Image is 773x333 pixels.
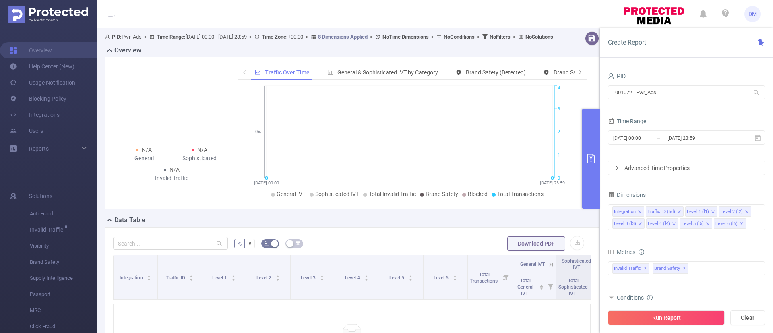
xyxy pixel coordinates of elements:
i: icon: right [578,70,583,74]
div: Sort [231,274,236,279]
span: MRC [30,302,97,319]
tspan: 1 [558,153,560,158]
span: Supply Intelligence [30,270,97,286]
div: Traffic ID (tid) [647,207,675,217]
i: icon: close [672,222,676,227]
i: icon: info-circle [639,249,644,255]
b: Time Zone: [262,34,288,40]
span: Metrics [608,249,635,255]
span: Level 5 [389,275,405,281]
div: Level 2 (l2) [721,207,743,217]
span: % [238,240,242,247]
i: icon: close [638,210,642,215]
b: No Solutions [525,34,553,40]
input: End date [667,132,732,143]
i: icon: caret-up [147,274,151,277]
i: icon: caret-up [231,274,236,277]
tspan: 3 [558,106,560,112]
span: General & Sophisticated IVT by Category [337,69,438,76]
input: Start date [612,132,678,143]
span: Level 4 [345,275,361,281]
i: icon: close [711,210,715,215]
span: General IVT [277,191,306,197]
i: icon: user [608,73,614,79]
span: Visibility [30,238,97,254]
div: Sort [364,274,369,279]
i: icon: close [740,222,744,227]
a: Reports [29,141,49,157]
span: Traffic Over Time [265,69,310,76]
i: icon: left [242,70,247,74]
i: icon: caret-down [189,277,194,280]
div: Level 1 (l1) [687,207,709,217]
li: Level 4 (l4) [646,218,678,229]
span: Brand Safety [653,263,688,274]
tspan: 4 [558,86,560,91]
span: > [511,34,518,40]
span: Brand Safety (Detected) [466,69,526,76]
span: > [142,34,149,40]
i: icon: caret-up [189,274,194,277]
div: Sort [453,274,457,279]
span: PID [608,73,626,79]
span: Total Transactions [470,272,499,284]
div: Level 4 (l4) [648,219,670,229]
i: icon: caret-down [408,277,413,280]
span: Invalid Traffic [612,263,649,274]
span: Brand Safety [30,254,97,270]
img: Protected Media [8,6,88,23]
i: Filter menu [500,255,512,299]
a: Integrations [10,107,60,123]
i: icon: caret-down [320,277,324,280]
div: Sort [320,274,324,279]
i: icon: info-circle [647,295,653,300]
div: Sophisticated [172,154,227,163]
span: N/A [142,147,152,153]
span: Level 6 [434,275,450,281]
span: > [368,34,375,40]
span: Conditions [617,294,653,301]
li: Level 1 (l1) [685,206,717,217]
i: Filter menu [589,273,600,299]
b: Time Range: [157,34,186,40]
li: Integration [612,206,644,217]
span: Time Range [608,118,646,124]
h2: Overview [114,46,141,55]
tspan: [DATE] 00:00 [254,180,279,186]
button: Run Report [608,310,725,325]
span: Invalid Traffic [30,227,66,232]
span: ✕ [683,264,686,273]
span: DM [748,6,757,22]
a: Blocking Policy [10,91,66,107]
span: ✕ [644,264,647,273]
div: General [116,154,172,163]
div: Level 6 (l6) [715,219,738,229]
tspan: 2 [558,130,560,135]
span: Passport [30,286,97,302]
i: icon: caret-down [539,286,544,289]
div: Level 3 (l3) [614,219,636,229]
tspan: 0 [558,176,560,181]
i: icon: bar-chart [327,70,333,75]
i: icon: caret-down [275,277,280,280]
a: Help Center (New) [10,58,74,74]
span: Total Sophisticated IVT [558,278,588,296]
span: Create Report [608,39,646,46]
span: > [475,34,482,40]
i: icon: caret-up [320,274,324,277]
i: icon: line-chart [255,70,260,75]
i: icon: caret-down [231,277,236,280]
i: icon: right [615,165,620,170]
li: Level 2 (l2) [719,206,751,217]
button: Download PDF [507,236,565,251]
span: > [303,34,311,40]
div: Sort [275,274,280,279]
span: Reports [29,145,49,152]
i: icon: close [638,222,642,227]
div: icon: rightAdvanced Time Properties [608,161,765,175]
a: Usage Notification [10,74,75,91]
i: icon: caret-up [539,283,544,286]
div: Sort [408,274,413,279]
i: icon: caret-down [453,277,457,280]
u: 8 Dimensions Applied [318,34,368,40]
